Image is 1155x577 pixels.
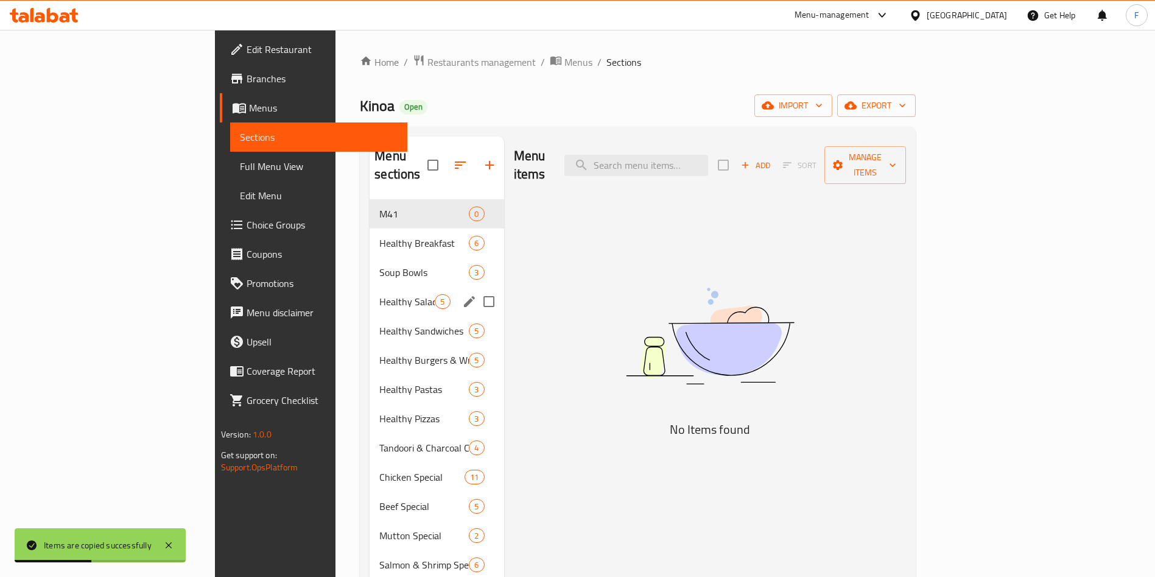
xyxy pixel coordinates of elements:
[469,267,483,278] span: 3
[469,559,483,571] span: 6
[247,71,398,86] span: Branches
[399,102,427,112] span: Open
[220,386,408,415] a: Grocery Checklist
[837,94,916,117] button: export
[469,265,484,280] div: items
[221,427,251,442] span: Version:
[379,236,469,250] div: Healthy Breakfast
[564,55,592,69] span: Menus
[379,382,469,397] span: Healthy Pastas
[927,9,1007,22] div: [GEOGRAPHIC_DATA]
[469,411,484,426] div: items
[220,64,408,93] a: Branches
[370,492,504,521] div: Beef Special5
[795,8,869,23] div: Menu-management
[606,55,641,69] span: Sections
[475,150,504,180] button: Add section
[469,236,484,250] div: items
[435,296,449,308] span: 5
[230,181,408,210] a: Edit Menu
[446,150,475,180] span: Sort sections
[220,356,408,386] a: Coverage Report
[221,447,277,463] span: Get support on:
[221,459,298,475] a: Support.OpsPlatform
[469,208,483,220] span: 0
[736,156,775,175] button: Add
[220,269,408,298] a: Promotions
[541,55,545,69] li: /
[360,54,916,70] nav: breadcrumb
[736,156,775,175] span: Add item
[379,499,469,514] span: Beef Special
[379,411,469,426] span: Healthy Pizzas
[370,199,504,228] div: M410
[413,54,536,70] a: Restaurants management
[379,353,469,367] span: Healthy Burgers & Wraps
[247,218,398,232] span: Choice Groups
[469,530,483,542] span: 2
[220,239,408,269] a: Coupons
[247,364,398,378] span: Coverage Report
[469,207,484,221] div: items
[370,375,504,404] div: Healthy Pastas3
[240,130,398,144] span: Sections
[435,294,450,309] div: items
[220,210,408,239] a: Choice Groups
[220,93,408,122] a: Menus
[469,441,484,455] div: items
[247,393,398,408] span: Grocery Checklist
[247,42,398,57] span: Edit Restaurant
[754,94,832,117] button: import
[379,294,435,309] span: Healthy Salads
[427,55,536,69] span: Restaurants management
[379,207,469,221] span: M41
[469,413,483,425] span: 3
[253,427,272,442] span: 1.0.0
[379,324,469,338] span: Healthy Sandwiches
[469,528,484,543] div: items
[379,558,469,572] span: Salmon & Shrimp Special
[247,305,398,320] span: Menu disclaimer
[597,55,602,69] li: /
[240,159,398,174] span: Full Menu View
[220,327,408,356] a: Upsell
[550,54,592,70] a: Menus
[1134,9,1139,22] span: F
[558,420,862,439] h5: No Items found
[469,238,483,249] span: 6
[469,501,483,512] span: 5
[764,98,823,113] span: import
[514,147,550,183] h2: Menu items
[220,298,408,327] a: Menu disclaimer
[370,345,504,375] div: Healthy Burgers & Wraps5
[379,470,465,484] span: Chicken Special
[469,355,483,366] span: 5
[247,276,398,291] span: Promotions
[247,335,398,349] span: Upsell
[370,521,504,550] div: Mutton Special2
[469,353,484,367] div: items
[460,292,479,311] button: edit
[247,247,398,261] span: Coupons
[824,146,906,184] button: Manage items
[465,472,483,483] span: 11
[370,316,504,345] div: Healthy Sandwiches5
[469,558,484,572] div: items
[370,462,504,492] div: Chicken Special11
[230,152,408,181] a: Full Menu View
[370,258,504,287] div: Soup Bowls3
[469,325,483,337] span: 5
[847,98,906,113] span: export
[44,539,152,552] div: Items are copied successfully
[370,228,504,258] div: Healthy Breakfast6
[558,255,862,417] img: dish.svg
[220,35,408,64] a: Edit Restaurant
[469,382,484,397] div: items
[739,158,772,172] span: Add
